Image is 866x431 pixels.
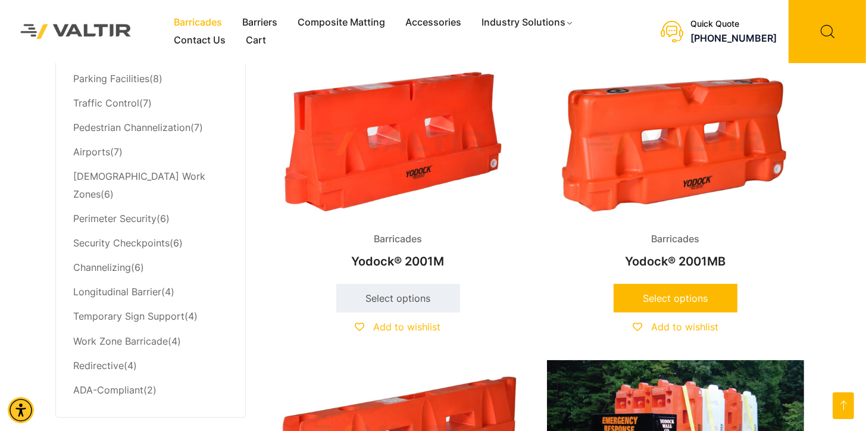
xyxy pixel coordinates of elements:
div: Accessibility Menu [8,397,34,423]
span: Add to wishlist [374,321,441,333]
span: Add to wishlist [651,321,718,333]
h2: Yodock® 2001MB [547,248,804,274]
li: (8) [74,67,227,91]
a: Barriers [232,14,287,32]
a: ADA-Compliant [74,384,144,396]
a: call (888) 496-3625 [690,32,777,44]
li: (4) [74,305,227,329]
a: Work Zone Barricade [74,335,168,347]
li: (6) [74,207,227,231]
a: Traffic Control [74,97,140,109]
a: Contact Us [164,32,236,49]
a: Pedestrian Channelization [74,121,191,133]
div: Quick Quote [690,19,777,29]
a: Cart [236,32,276,49]
a: Temporary Sign Support [74,310,185,322]
a: Perimeter Security [74,213,157,224]
a: Redirective [74,360,124,371]
a: Barricades [164,14,232,32]
a: Longitudinal Barrier [74,286,162,298]
li: (4) [74,354,227,378]
li: (6) [74,164,227,207]
a: Accessories [395,14,471,32]
a: Airports [74,146,111,158]
a: BarricadesYodock® 2001MB [547,67,804,274]
li: (6) [74,256,227,280]
span: Barricades [642,230,708,248]
a: Parking Facilities [74,73,150,85]
a: Open this option [833,392,854,419]
a: Add to wishlist [633,321,718,333]
a: Select options for “Yodock® 2001M” [336,284,460,313]
a: Industry Solutions [471,14,584,32]
a: Select options for “Yodock® 2001MB” [614,284,737,313]
a: Security Checkpoints [74,237,170,249]
li: (7) [74,91,227,115]
img: Valtir Rentals [9,13,143,51]
li: (4) [74,280,227,305]
a: Channelizing [74,261,132,273]
li: (4) [74,329,227,354]
a: Composite Matting [287,14,395,32]
li: (7) [74,115,227,140]
img: Barricades [547,67,804,221]
li: (2) [74,378,227,399]
a: BarricadesYodock® 2001M [270,67,527,274]
li: (7) [74,140,227,164]
li: (6) [74,232,227,256]
h2: Yodock® 2001M [270,248,527,274]
a: Add to wishlist [355,321,441,333]
a: [DEMOGRAPHIC_DATA] Work Zones [74,170,206,200]
img: Barricades [270,67,527,221]
span: Barricades [365,230,431,248]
